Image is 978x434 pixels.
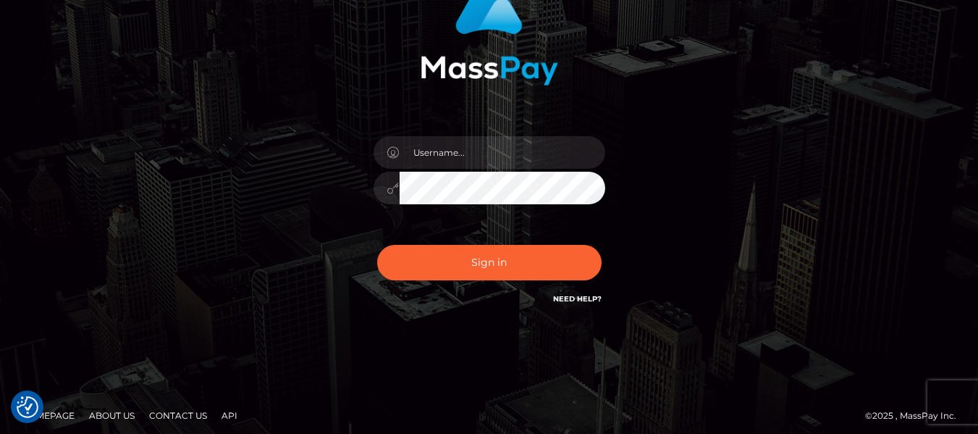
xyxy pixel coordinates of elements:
[16,404,80,427] a: Homepage
[553,294,602,304] a: Need Help?
[17,396,38,418] img: Revisit consent button
[83,404,140,427] a: About Us
[17,396,38,418] button: Consent Preferences
[143,404,213,427] a: Contact Us
[377,245,602,280] button: Sign in
[216,404,243,427] a: API
[865,408,967,424] div: © 2025 , MassPay Inc.
[400,136,605,169] input: Username...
